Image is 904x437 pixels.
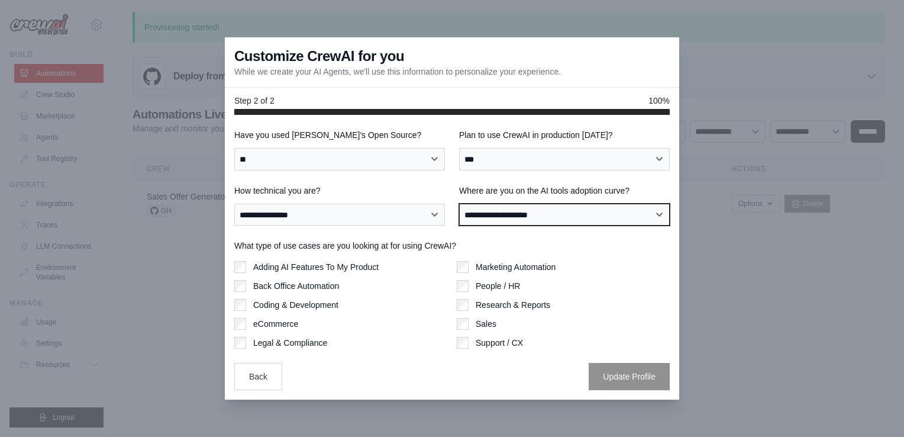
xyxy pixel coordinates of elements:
button: Back [234,363,282,390]
label: Where are you on the AI tools adoption curve? [459,185,670,197]
label: Support / CX [476,337,523,349]
label: Back Office Automation [253,280,339,292]
h3: Customize CrewAI for you [234,47,404,66]
label: What type of use cases are you looking at for using CrewAI? [234,240,670,252]
label: Research & Reports [476,299,550,311]
label: Sales [476,318,496,330]
span: Step 2 of 2 [234,95,275,107]
label: People / HR [476,280,520,292]
label: Legal & Compliance [253,337,327,349]
label: How technical you are? [234,185,445,197]
button: Update Profile [589,363,670,390]
label: eCommerce [253,318,298,330]
span: 100% [648,95,670,107]
label: Marketing Automation [476,261,556,273]
label: Coding & Development [253,299,338,311]
p: While we create your AI Agents, we'll use this information to personalize your experience. [234,66,561,78]
label: Plan to use CrewAI in production [DATE]? [459,129,670,141]
label: Adding AI Features To My Product [253,261,379,273]
label: Have you used [PERSON_NAME]'s Open Source? [234,129,445,141]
